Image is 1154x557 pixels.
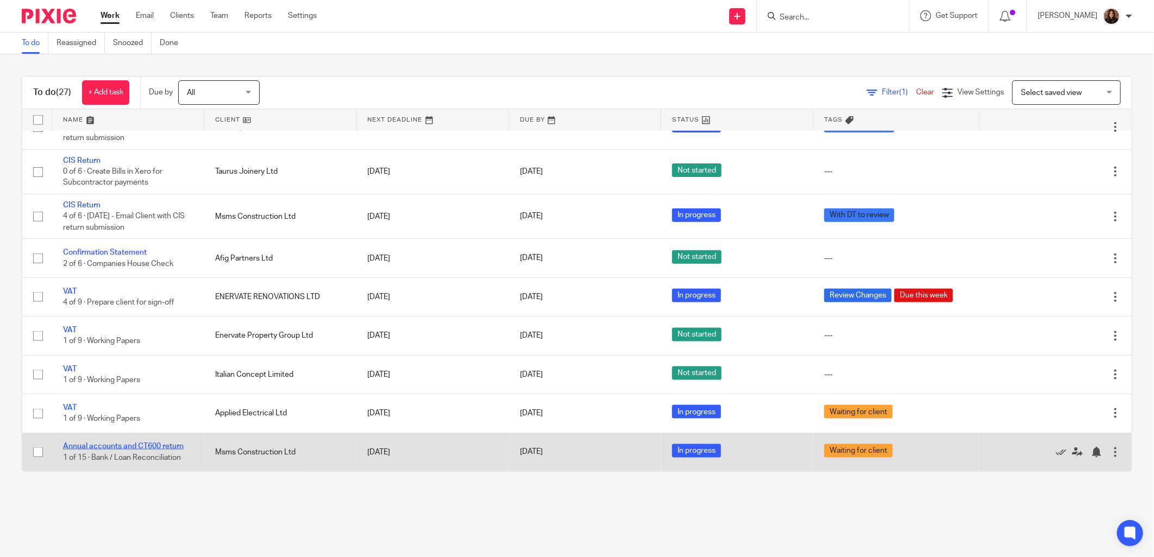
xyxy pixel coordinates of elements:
span: Not started [672,328,722,341]
a: Work [101,10,120,21]
a: + Add task [82,80,129,105]
a: Snoozed [113,33,152,54]
span: Get Support [936,12,977,20]
span: Tags [824,117,843,123]
span: Waiting for client [824,405,893,419]
td: Afig Partners Ltd [204,239,356,277]
a: Team [210,10,228,21]
span: Not started [672,250,722,264]
span: Filter [882,88,916,96]
span: Review Changes [824,289,892,302]
span: View Settings [957,88,1004,96]
span: Not started [672,163,722,177]
a: CIS Return [63,201,101,209]
td: Taurus Joinery Ltd [204,149,356,194]
span: (27) [56,88,71,97]
span: 4 of 6 · [DATE] - Email Client with CIS return submission [63,213,185,232]
h1: To do [33,87,71,98]
span: Waiting for client [824,444,893,458]
a: Reassigned [57,33,105,54]
span: [DATE] [520,409,543,417]
p: [PERSON_NAME] [1038,10,1097,21]
span: In progress [672,208,721,222]
span: 1 of 15 · Bank / Loan Reconciliation [63,454,181,461]
img: Headshot.jpg [1103,8,1120,25]
span: 2 of 6 · Companies House Check [63,260,173,268]
td: [DATE] [357,149,509,194]
td: Msms Construction Ltd [204,433,356,471]
span: All [187,89,195,97]
a: Settings [288,10,317,21]
td: Msms Construction Ltd [204,194,356,239]
a: Annual accounts and CT600 return [63,442,184,450]
span: [DATE] [520,448,543,456]
a: To do [22,33,48,54]
div: --- [824,166,968,177]
a: Confirmation Statement [63,249,147,256]
img: Pixie [22,9,76,23]
div: --- [824,369,968,380]
td: [DATE] [357,433,509,471]
div: --- [824,253,968,264]
a: VAT [63,288,77,295]
td: [DATE] [357,317,509,355]
a: Done [160,33,186,54]
a: VAT [63,326,77,334]
td: Enervate Property Group Ltd [204,317,356,355]
span: Not started [672,366,722,380]
span: 0 of 6 · Create Bills in Xero for Subcontractor payments [63,168,162,187]
span: Due this week [894,289,953,302]
a: CIS Return [63,157,101,164]
td: [DATE] [357,194,509,239]
p: Due by [149,87,173,98]
input: Search [779,13,876,23]
div: --- [824,330,968,341]
span: 1 of 9 · Working Papers [63,415,140,423]
a: Mark as done [1056,447,1072,458]
a: Reports [244,10,272,21]
span: [DATE] [520,293,543,301]
span: With DT to review [824,208,894,222]
span: In progress [672,289,721,302]
span: (1) [899,88,908,96]
span: [DATE] [520,255,543,262]
td: [DATE] [357,277,509,316]
td: [DATE] [357,394,509,433]
span: 1 of 9 · Working Papers [63,338,140,345]
span: 4 of 9 · Prepare client for sign-off [63,299,174,306]
td: ENERVATE RENOVATIONS LTD [204,277,356,316]
span: [DATE] [520,332,543,339]
span: 1 of 9 · Working Papers [63,376,140,384]
a: Clear [916,88,934,96]
td: [DATE] [357,355,509,394]
a: VAT [63,365,77,373]
span: [DATE] [520,168,543,175]
span: [DATE] [520,213,543,220]
span: [DATE] [520,371,543,378]
a: Clients [170,10,194,21]
a: Email [136,10,154,21]
a: VAT [63,404,77,412]
td: Applied Electrical Ltd [204,394,356,433]
span: Select saved view [1021,89,1082,97]
span: In progress [672,405,721,419]
td: [DATE] [357,239,509,277]
span: In progress [672,444,721,458]
td: Italian Concept Limited [204,355,356,394]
